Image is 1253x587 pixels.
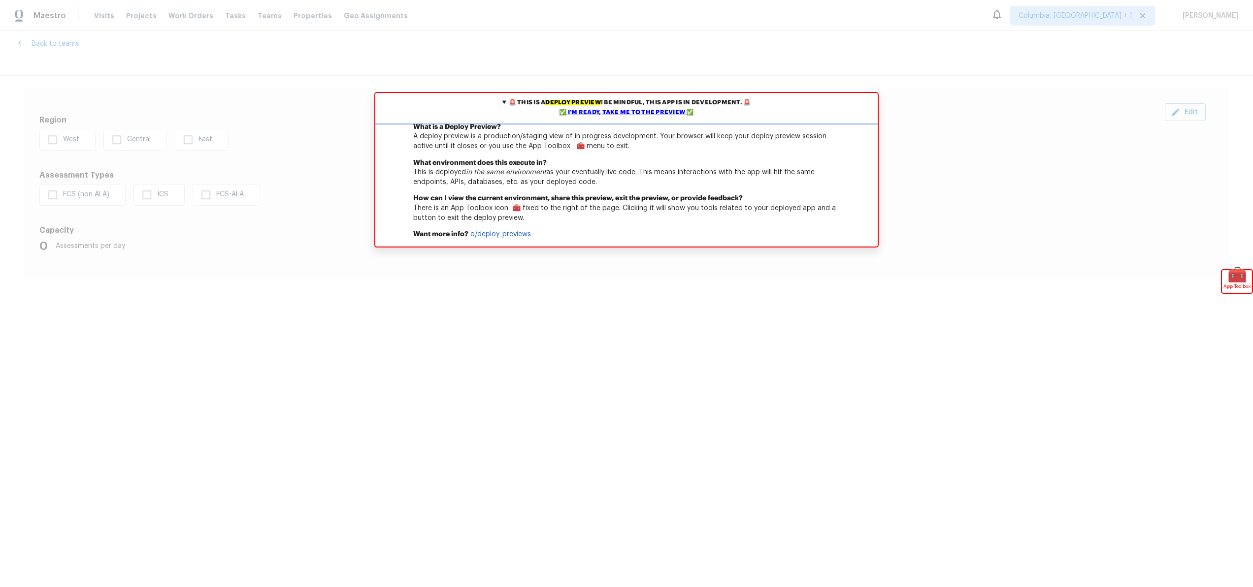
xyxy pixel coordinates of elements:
[127,136,151,143] span: Central
[39,225,1165,235] h4: Capacity
[258,11,282,21] span: Teams
[375,194,878,230] p: There is an App Toolbox icon 🧰 fixed to the right of the page. Clicking it will show you tools re...
[225,12,246,19] span: Tasks
[375,93,878,123] summary: 🚨 This is adeploy preview! Be mindful, this app is in development. 🚨✅ I'm ready, take me to the p...
[216,191,244,198] span: FCS-ALA
[168,11,213,21] span: Work Orders
[94,11,114,21] span: Visits
[375,158,878,194] p: This is deployed as your eventually live code. This means interactions with the app will hit the ...
[1222,270,1252,293] div: 🧰App Toolbox
[1223,281,1251,291] span: App Toolbox
[545,100,600,105] mark: deploy preview
[413,195,743,202] b: How can I view the current environment, share this preview, exit the preview, or provide feedback?
[63,191,109,198] span: FCS (non ALA)
[126,11,157,21] span: Projects
[39,115,1165,125] h4: Region
[198,136,212,143] span: East
[157,191,168,198] span: ICS
[1019,11,1132,21] span: Columbia, [GEOGRAPHIC_DATA] + 1
[413,159,547,166] b: What environment does this execute in?
[1222,270,1252,280] span: 🧰
[375,123,878,158] p: A deploy preview is a production/staging view of in progress development. Your browser will keep ...
[466,169,546,176] em: in the same environment
[1165,103,1206,122] button: Edit
[470,231,531,238] a: o/deploy_previews
[378,108,875,118] div: ✅ I'm ready, take me to the preview ✅
[33,11,66,21] span: Maestro
[56,241,125,251] span: Assessments per day
[1179,11,1238,21] span: [PERSON_NAME]
[344,11,408,21] span: Geo Assignments
[294,11,332,21] span: Properties
[39,170,1165,180] h4: Assessment Types
[413,124,501,130] b: What is a Deploy Preview?
[39,239,48,253] h3: 0
[413,231,468,238] b: Want more info?
[16,39,1237,49] a: Back to teams
[63,136,79,143] span: West
[1173,106,1198,119] span: Edit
